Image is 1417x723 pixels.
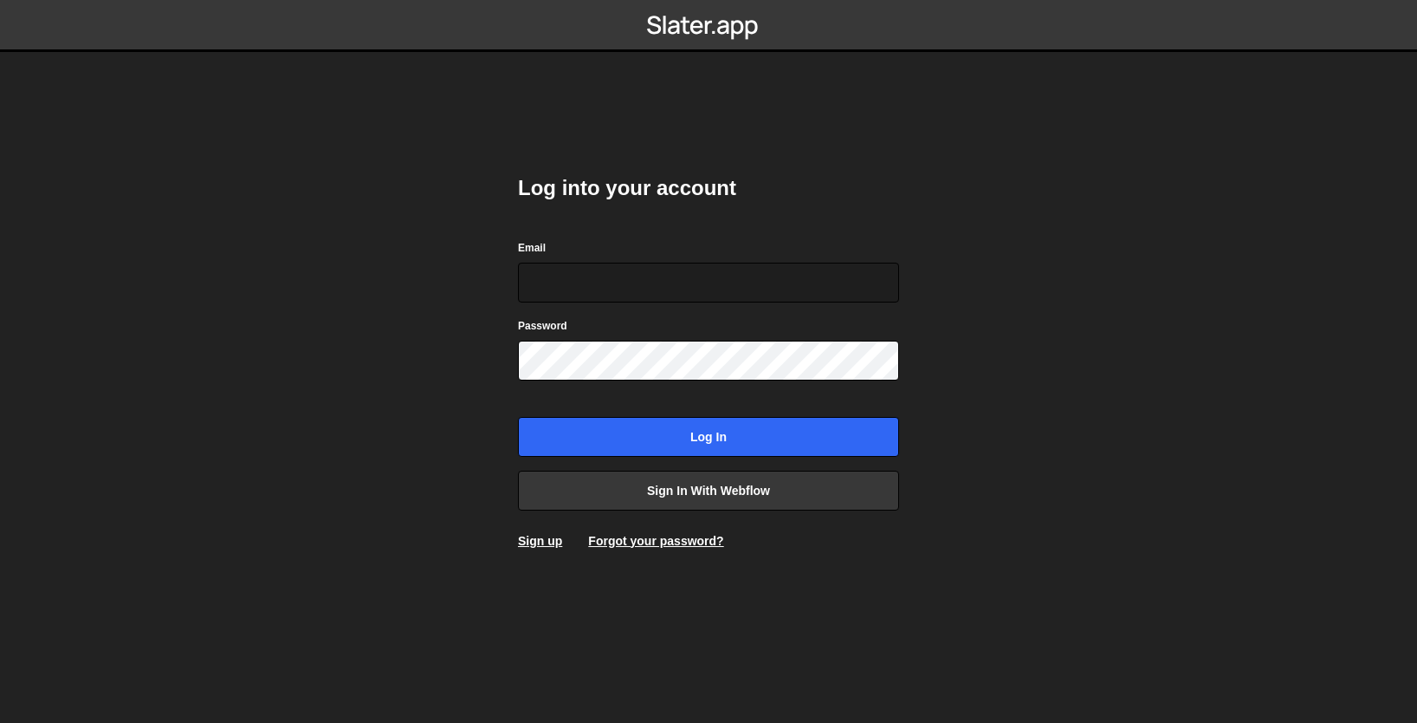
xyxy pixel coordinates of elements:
[588,534,723,548] a: Forgot your password?
[518,471,899,511] a: Sign in with Webflow
[518,317,567,335] label: Password
[518,174,899,202] h2: Log into your account
[518,534,562,548] a: Sign up
[518,239,546,257] label: Email
[518,417,899,457] input: Log in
